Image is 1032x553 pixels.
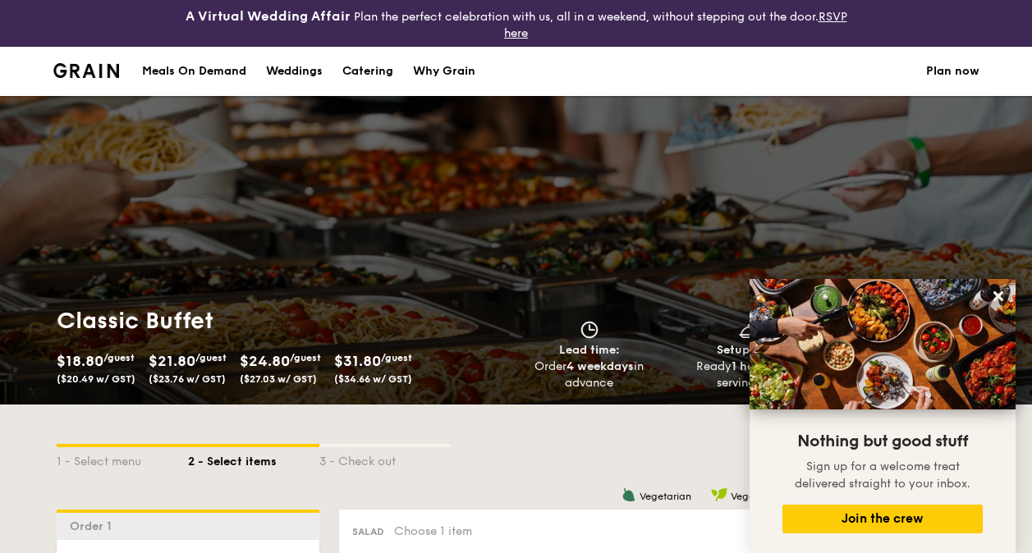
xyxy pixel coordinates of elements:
h1: Classic Buffet [57,306,510,336]
a: Plan now [926,47,979,96]
a: Catering [333,47,403,96]
span: Choose 1 item [394,524,472,538]
img: icon-vegetarian.fe4039eb.svg [621,487,636,502]
a: Logotype [53,63,120,78]
span: $24.80 [240,352,290,370]
span: Vegan [731,491,761,502]
span: /guest [103,352,135,363]
button: Join the crew [782,505,983,533]
div: 2 - Select items [188,447,319,470]
span: /guest [290,352,321,363]
span: Lead time: [559,343,620,357]
span: Sign up for a welcome treat delivered straight to your inbox. [795,459,970,491]
a: Why Grain [403,47,485,96]
div: Ready before serving time [676,359,823,391]
strong: 4 weekdays [566,359,634,373]
a: Meals On Demand [132,47,256,96]
span: Salad [352,526,384,537]
span: ($23.76 w/ GST) [149,373,226,385]
a: Weddings [256,47,333,96]
span: $31.80 [334,352,381,370]
h4: A Virtual Wedding Affair [186,7,351,26]
div: Catering [342,47,393,96]
strong: 1 hour [732,359,767,373]
img: icon-vegan.f8ff3823.svg [711,487,727,502]
span: ($34.66 w/ GST) [334,373,412,385]
img: icon-clock.2db775ea.svg [577,321,602,339]
div: Weddings [266,47,323,96]
button: Close [985,283,1011,309]
span: /guest [195,352,227,363]
span: ($27.03 w/ GST) [240,373,317,385]
span: Order 1 [70,519,118,533]
span: /guest [381,352,412,363]
span: Nothing but good stuff [797,432,968,451]
img: icon-dish.430c3a2e.svg [737,321,762,339]
div: Meals On Demand [142,47,246,96]
div: Plan the perfect celebration with us, all in a weekend, without stepping out the door. [172,7,860,40]
span: ($20.49 w/ GST) [57,373,135,385]
span: Vegetarian [640,491,691,502]
div: 1 - Select menu [57,447,188,470]
img: DSC07876-Edit02-Large.jpeg [750,279,1016,409]
span: $21.80 [149,352,195,370]
span: $18.80 [57,352,103,370]
div: Order in advance [516,359,663,391]
span: Setup time: [717,343,782,357]
img: Grain [53,63,120,78]
div: 3 - Check out [319,447,451,470]
div: Why Grain [413,47,475,96]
